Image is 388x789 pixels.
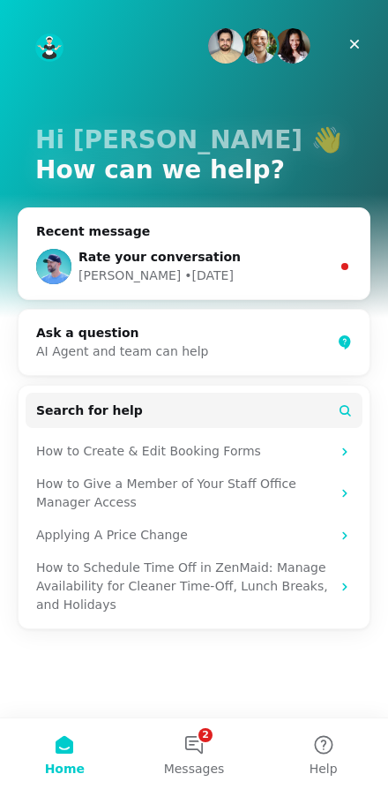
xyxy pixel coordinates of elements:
[26,519,362,552] div: Applying A Price Change
[18,309,370,376] div: Ask a questionAI Agent and team can help
[36,526,331,545] div: Applying A Price Change
[26,435,362,468] div: How to Create & Edit Booking Forms
[339,28,370,60] div: Close
[310,763,338,775] span: Help
[26,393,362,428] button: Search for help
[258,718,388,789] button: Help
[208,28,243,64] img: Profile image for Edgar
[36,402,143,420] span: Search for help
[36,324,331,342] div: Ask a question
[19,234,369,299] div: Profile image for BrentRate your conversation[PERSON_NAME]•[DATE]
[78,250,241,264] span: Rate your conversation
[35,155,353,185] p: How can we help?
[130,718,259,789] button: Messages
[36,559,331,614] div: How to Schedule Time Off in ZenMaid: Manage Availability for Cleaner Time-Off, Lunch Breaks, and ...
[36,342,331,361] div: AI Agent and team can help
[78,267,181,285] div: [PERSON_NAME]
[36,249,71,284] img: Profile image for Brent
[275,28,310,64] img: Profile image for Michee
[36,442,331,461] div: How to Create & Edit Booking Forms
[45,763,85,775] span: Home
[164,763,225,775] span: Messages
[35,34,63,62] img: logo
[184,267,234,285] div: • [DATE]
[18,207,370,300] div: Recent messageProfile image for BrentRate your conversation[PERSON_NAME]•[DATE]
[35,125,353,155] p: Hi [PERSON_NAME] 👋
[26,552,362,621] div: How to Schedule Time Off in ZenMaid: Manage Availability for Cleaner Time-Off, Lunch Breaks, and ...
[36,222,352,241] div: Recent message
[26,468,362,519] div: How to Give a Member of Your Staff Office Manager Access
[36,475,331,512] div: How to Give a Member of Your Staff Office Manager Access
[242,28,277,64] img: Profile image for Amar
